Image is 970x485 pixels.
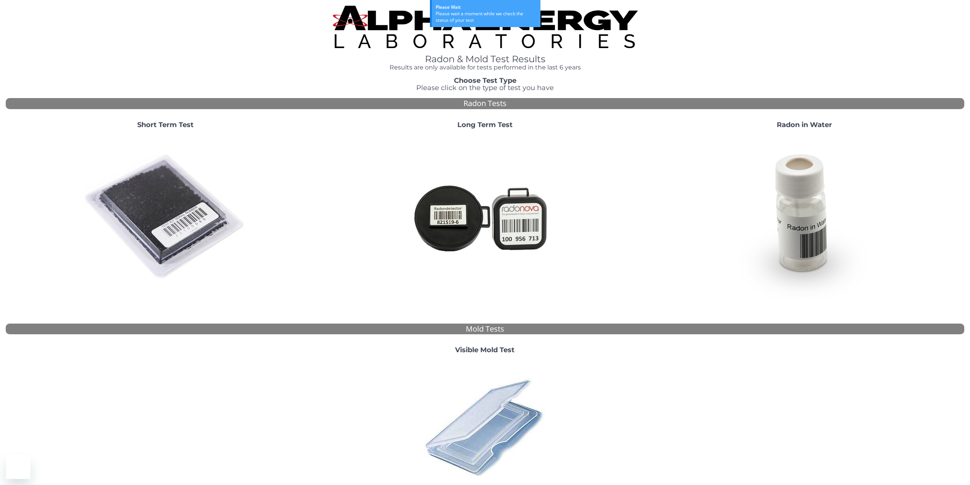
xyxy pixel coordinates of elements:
[293,64,677,71] h4: Results are only available for tests performed in the last 6 years
[455,346,515,354] strong: Visible Mold Test
[293,54,677,64] h1: Radon & Mold Test Results
[436,10,537,23] div: Please wait a moment while we check the status of your test
[6,324,964,335] div: Mold Tests
[454,76,516,85] strong: Choose Test Type
[83,135,247,299] img: ShortTerm.jpg
[333,6,638,48] img: TightCrop.jpg
[416,84,554,92] span: Please click on the type of test you have
[6,98,964,109] div: Radon Tests
[777,121,832,129] strong: Radon in Water
[403,135,567,299] img: Radtrak2vsRadtrak3.jpg
[6,454,30,479] iframe: Button to launch messaging window
[723,135,887,299] img: RadoninWater.jpg
[436,4,537,10] div: Please Wait
[457,121,513,129] strong: Long Term Test
[137,121,194,129] strong: Short Term Test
